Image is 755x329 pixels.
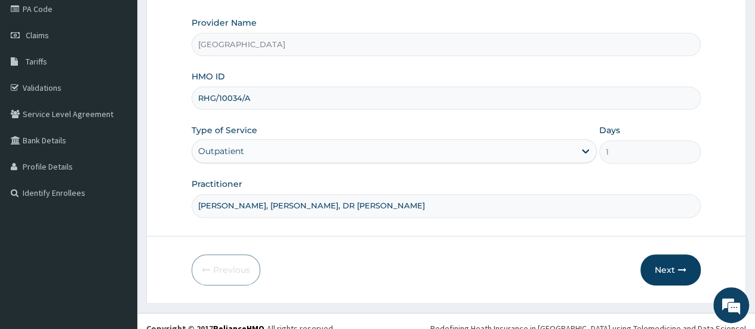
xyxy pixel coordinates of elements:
[192,124,257,136] label: Type of Service
[192,254,260,285] button: Previous
[640,254,701,285] button: Next
[198,145,244,157] div: Outpatient
[26,30,49,41] span: Claims
[192,87,701,110] input: Enter HMO ID
[192,17,257,29] label: Provider Name
[192,70,225,82] label: HMO ID
[192,194,701,217] input: Enter Name
[599,124,620,136] label: Days
[26,56,47,67] span: Tariffs
[192,178,242,190] label: Practitioner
